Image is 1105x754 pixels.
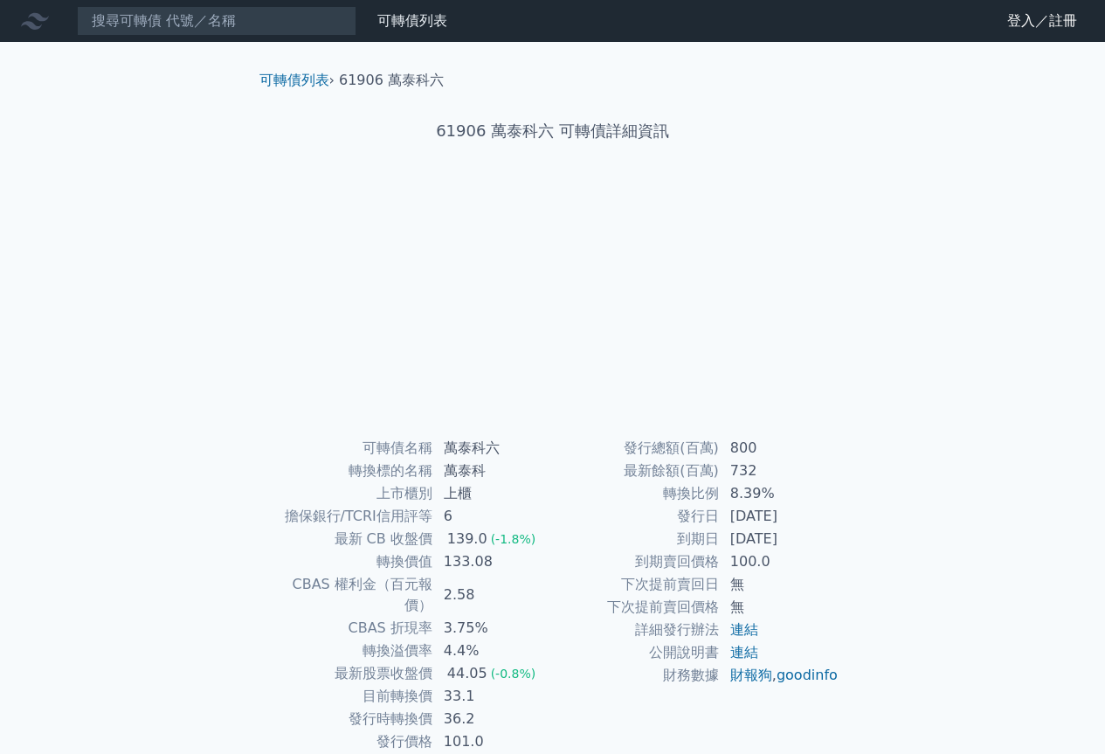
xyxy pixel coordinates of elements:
td: 擔保銀行/TCRI信用評等 [266,505,433,528]
td: 無 [720,573,839,596]
td: 目前轉換價 [266,685,433,708]
span: (-1.8%) [491,532,536,546]
td: 下次提前賣回價格 [553,596,720,619]
div: 139.0 [444,529,491,550]
td: 上櫃 [433,482,553,505]
td: 轉換溢價率 [266,640,433,662]
a: 可轉債列表 [377,12,447,29]
td: 最新餘額(百萬) [553,460,720,482]
td: 732 [720,460,839,482]
td: 萬泰科六 [433,437,553,460]
td: 轉換價值 [266,550,433,573]
td: CBAS 權利金（百元報價） [266,573,433,617]
td: 800 [720,437,839,460]
td: 萬泰科 [433,460,553,482]
li: › [259,70,335,91]
li: 61906 萬泰科六 [339,70,444,91]
td: 詳細發行辦法 [553,619,720,641]
h1: 61906 萬泰科六 可轉債詳細資訊 [245,119,860,143]
td: 6 [433,505,553,528]
td: 上市櫃別 [266,482,433,505]
a: 財報狗 [730,667,772,683]
td: 8.39% [720,482,839,505]
a: 可轉債列表 [259,72,329,88]
td: 可轉債名稱 [266,437,433,460]
td: 最新股票收盤價 [266,662,433,685]
td: 101.0 [433,730,553,753]
td: 發行價格 [266,730,433,753]
td: 發行日 [553,505,720,528]
td: 最新 CB 收盤價 [266,528,433,550]
td: 100.0 [720,550,839,573]
td: 下次提前賣回日 [553,573,720,596]
div: 44.05 [444,663,491,684]
td: 133.08 [433,550,553,573]
a: 登入／註冊 [993,7,1091,35]
td: 財務數據 [553,664,720,687]
td: 無 [720,596,839,619]
td: 轉換標的名稱 [266,460,433,482]
span: (-0.8%) [491,667,536,681]
td: 36.2 [433,708,553,730]
td: 3.75% [433,617,553,640]
td: CBAS 折現率 [266,617,433,640]
td: [DATE] [720,528,839,550]
input: 搜尋可轉債 代號／名稱 [77,6,356,36]
a: 連結 [730,644,758,661]
td: 公開說明書 [553,641,720,664]
td: 4.4% [433,640,553,662]
td: 發行總額(百萬) [553,437,720,460]
td: 發行時轉換價 [266,708,433,730]
td: 到期日 [553,528,720,550]
td: , [720,664,839,687]
a: goodinfo [777,667,838,683]
td: 33.1 [433,685,553,708]
td: 到期賣回價格 [553,550,720,573]
a: 連結 [730,621,758,638]
td: [DATE] [720,505,839,528]
td: 2.58 [433,573,553,617]
td: 轉換比例 [553,482,720,505]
